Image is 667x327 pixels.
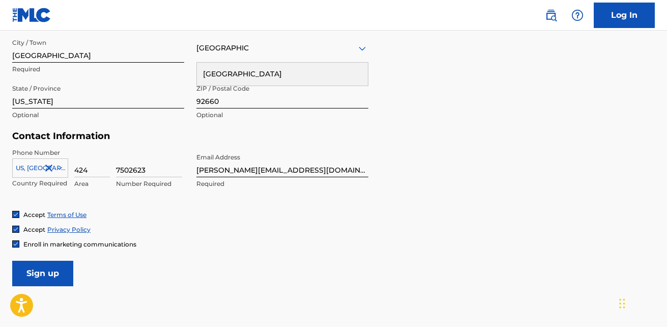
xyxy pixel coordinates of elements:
[12,8,51,22] img: MLC Logo
[23,211,45,219] span: Accept
[616,278,667,327] iframe: Chat Widget
[47,211,86,219] a: Terms of Use
[23,240,136,248] span: Enroll in marketing communications
[116,179,182,188] p: Number Required
[594,3,655,28] a: Log In
[619,288,625,319] div: Drag
[571,9,584,21] img: help
[12,130,368,142] h5: Contact Information
[196,111,368,120] p: Optional
[47,226,91,233] a: Privacy Policy
[12,65,184,74] p: Required
[12,111,184,120] p: Optional
[196,179,368,188] p: Required
[13,241,19,247] img: checkbox
[23,226,45,233] span: Accept
[13,226,19,232] img: checkbox
[12,179,68,188] p: Country Required
[74,179,110,188] p: Area
[567,5,588,25] div: Help
[13,211,19,217] img: checkbox
[12,261,73,286] input: Sign up
[197,63,368,86] div: [GEOGRAPHIC_DATA]
[541,5,561,25] a: Public Search
[545,9,557,21] img: search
